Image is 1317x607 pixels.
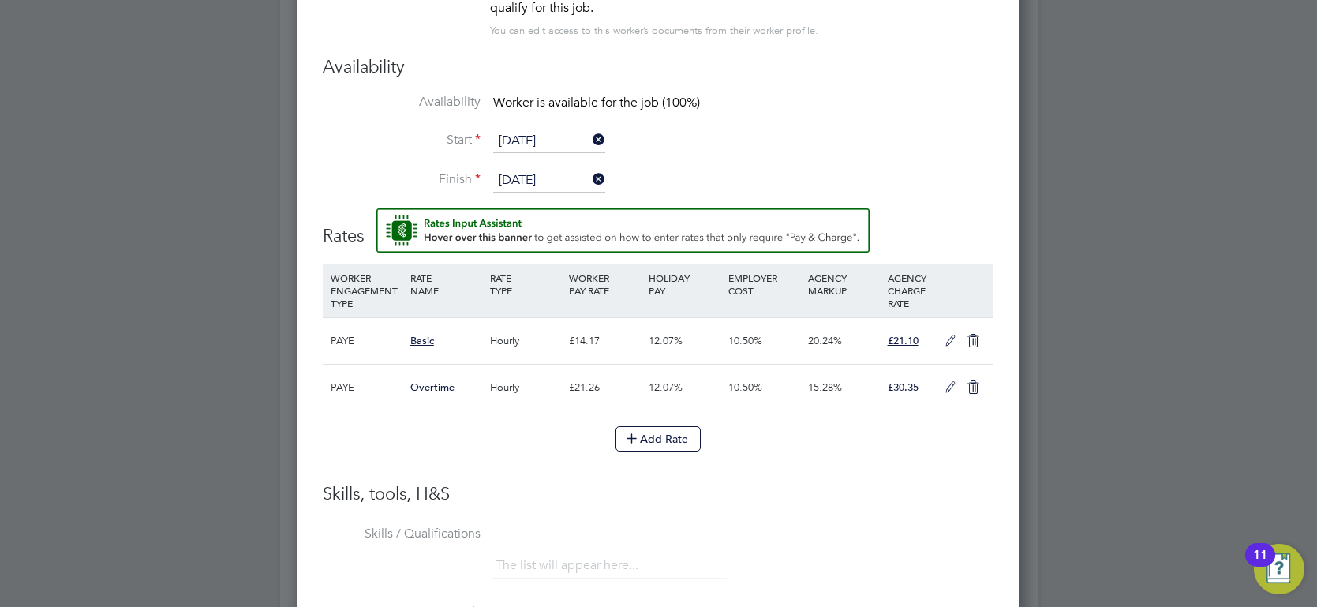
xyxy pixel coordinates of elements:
[728,380,762,394] span: 10.50%
[327,318,406,364] div: PAYE
[486,365,566,410] div: Hourly
[645,264,724,305] div: HOLIDAY PAY
[565,318,645,364] div: £14.17
[808,380,842,394] span: 15.28%
[327,365,406,410] div: PAYE
[410,380,455,394] span: Overtime
[565,365,645,410] div: £21.26
[888,380,919,394] span: £30.35
[323,94,481,111] label: Availability
[728,334,762,347] span: 10.50%
[804,264,884,305] div: AGENCY MARKUP
[724,264,804,305] div: EMPLOYER COST
[1253,555,1267,575] div: 11
[406,264,486,305] div: RATE NAME
[565,264,645,305] div: WORKER PAY RATE
[376,208,870,253] button: Rate Assistant
[410,334,434,347] span: Basic
[486,318,566,364] div: Hourly
[493,169,605,193] input: Select one
[888,334,919,347] span: £21.10
[490,21,818,40] div: You can edit access to this worker’s documents from their worker profile.
[496,555,645,576] li: The list will appear here...
[323,208,993,248] h3: Rates
[884,264,937,317] div: AGENCY CHARGE RATE
[493,129,605,153] input: Select one
[493,95,700,111] span: Worker is available for the job (100%)
[323,56,993,79] h3: Availability
[808,334,842,347] span: 20.24%
[615,426,701,452] button: Add Rate
[486,264,566,305] div: RATE TYPE
[323,171,481,188] label: Finish
[323,132,481,148] label: Start
[323,483,993,506] h3: Skills, tools, H&S
[1254,544,1304,594] button: Open Resource Center, 11 new notifications
[323,526,481,542] label: Skills / Qualifications
[649,380,683,394] span: 12.07%
[327,264,406,317] div: WORKER ENGAGEMENT TYPE
[649,334,683,347] span: 12.07%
